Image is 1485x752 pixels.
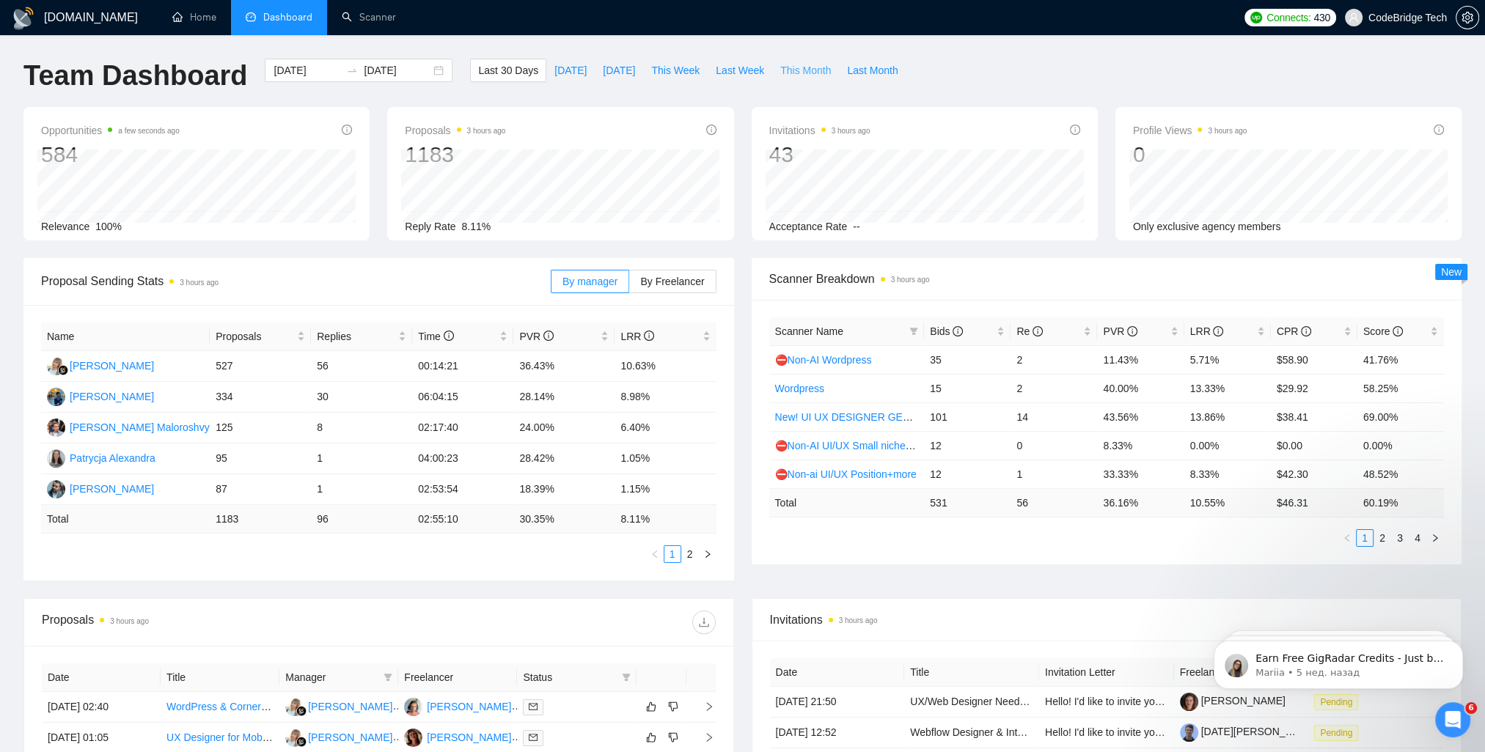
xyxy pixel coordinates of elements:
[513,505,615,534] td: 30.35 %
[1363,325,1403,337] span: Score
[364,62,430,78] input: End date
[274,62,340,78] input: Start date
[1456,6,1479,29] button: setting
[444,331,454,341] span: info-circle
[706,125,716,135] span: info-circle
[311,322,412,351] th: Replies
[478,62,538,78] span: Last 30 Days
[58,365,68,375] img: gigradar-bm.png
[664,546,681,562] a: 1
[664,545,681,563] li: 1
[772,59,839,82] button: This Month
[853,221,859,232] span: --
[1271,402,1357,431] td: $38.41
[1393,326,1403,336] span: info-circle
[1465,702,1477,714] span: 6
[1271,488,1357,517] td: $ 46.31
[1213,326,1223,336] span: info-circle
[1184,374,1271,402] td: 13.33%
[1250,12,1262,23] img: upwork-logo.png
[1127,326,1137,336] span: info-circle
[470,59,546,82] button: Last 30 Days
[1271,345,1357,374] td: $58.90
[1314,725,1358,741] span: Pending
[775,468,917,480] a: ⛔Non-ai UI/UX Position+more
[384,673,392,682] span: filter
[1016,325,1043,337] span: Re
[404,729,422,747] img: AV
[620,331,654,342] span: LRR
[692,611,716,634] button: download
[769,488,925,517] td: Total
[904,687,1039,718] td: UX/Web Designer Needed for New Website Design
[166,701,496,712] a: WordPress & Cornerstone Web Designer Needed for Fixes and Updates
[47,419,65,437] img: DM
[1357,345,1444,374] td: 41.76%
[47,421,218,432] a: DM[PERSON_NAME] Maloroshvylo
[1271,431,1357,460] td: $0.00
[161,663,279,692] th: Title
[644,331,654,341] span: info-circle
[412,382,513,413] td: 06:04:15
[1184,460,1271,488] td: 8.33%
[1190,325,1224,337] span: LRR
[1435,702,1470,737] iframe: Intercom live chat
[832,127,870,135] time: 3 hours ago
[1456,12,1479,23] a: setting
[216,328,294,344] span: Proposals
[70,450,155,466] div: Patrycja Alexandra
[1133,221,1281,232] span: Only exclusive agency members
[210,322,311,351] th: Proposals
[1409,530,1426,546] a: 4
[615,413,716,443] td: 6.40%
[640,276,704,287] span: By Freelancer
[311,351,412,382] td: 56
[847,62,898,78] span: Last Month
[210,351,311,382] td: 527
[1192,610,1485,712] iframe: Intercom notifications сообщение
[646,545,664,563] button: left
[924,431,1011,460] td: 12
[615,351,716,382] td: 10.63%
[1266,10,1310,26] span: Connects:
[953,326,963,336] span: info-circle
[615,505,716,534] td: 8.11 %
[279,663,398,692] th: Manager
[1434,125,1444,135] span: info-circle
[467,127,506,135] time: 3 hours ago
[1133,141,1247,169] div: 0
[1097,460,1184,488] td: 33.33%
[47,449,65,468] img: PA
[41,122,180,139] span: Opportunities
[1356,529,1374,547] li: 1
[47,359,154,371] a: AK[PERSON_NAME]
[64,43,253,404] span: Earn Free GigRadar Credits - Just by Sharing Your Story! 💬 Want more credits for sending proposal...
[308,698,392,715] div: [PERSON_NAME]
[543,331,554,341] span: info-circle
[1392,530,1408,546] a: 3
[1456,12,1478,23] span: setting
[668,731,678,743] span: dislike
[1343,534,1352,542] span: left
[311,505,412,534] td: 96
[699,545,716,563] li: Next Page
[1271,460,1357,488] td: $42.30
[1184,488,1271,517] td: 10.55 %
[311,474,412,505] td: 1
[405,122,505,139] span: Proposals
[1039,658,1174,687] th: Invitation Letter
[311,413,412,443] td: 8
[47,480,65,498] img: KK
[412,474,513,505] td: 02:53:54
[412,413,513,443] td: 02:17:40
[1426,529,1444,547] button: right
[904,658,1039,687] th: Title
[554,62,587,78] span: [DATE]
[708,59,772,82] button: Last Week
[692,732,714,742] span: right
[906,320,921,342] span: filter
[769,221,848,232] span: Acceptance Rate
[1097,431,1184,460] td: 8.33%
[285,669,378,685] span: Manager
